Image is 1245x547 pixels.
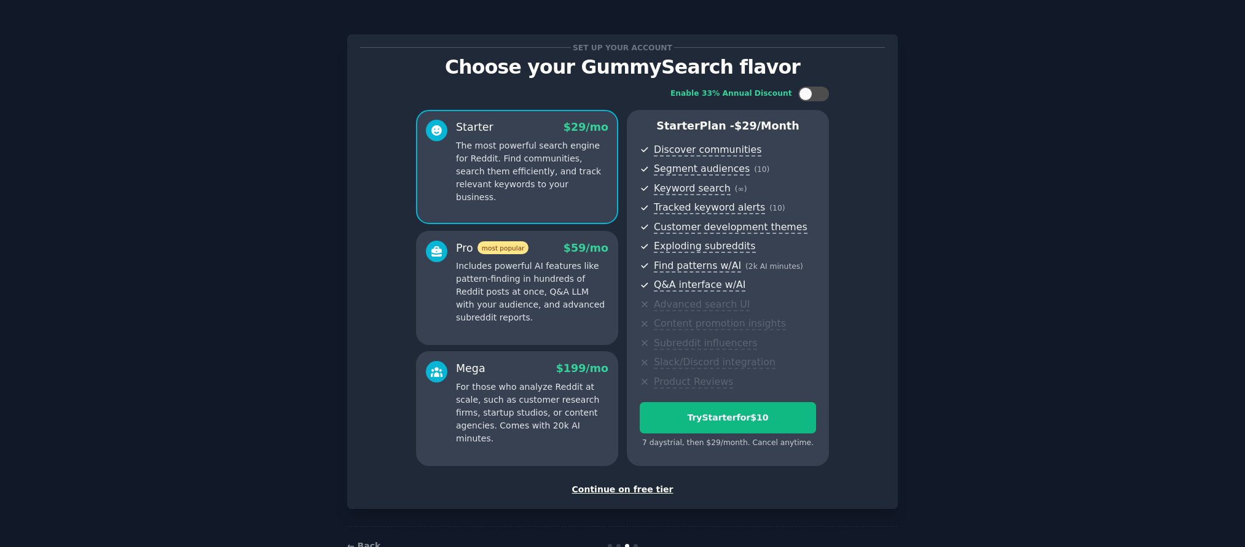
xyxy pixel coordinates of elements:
[456,260,608,324] p: Includes powerful AI features like pattern-finding in hundreds of Reddit posts at once, Q&A LLM w...
[640,438,816,449] div: 7 days trial, then $ 29 /month . Cancel anytime.
[640,402,816,433] button: TryStarterfor$10
[456,120,493,135] div: Starter
[640,411,815,424] div: Try Starter for $10
[654,163,750,176] span: Segment audiences
[670,88,792,99] div: Enable 33% Annual Discount
[360,483,885,496] div: Continue on free tier
[654,376,733,389] span: Product Reviews
[654,317,786,330] span: Content promotion insights
[735,185,747,193] span: ( ∞ )
[571,41,675,54] span: Set up your account
[754,165,769,174] span: ( 10 )
[654,182,731,195] span: Keyword search
[477,241,529,254] span: most popular
[640,118,816,134] p: Starter Plan -
[734,120,799,132] span: $ 29 /month
[769,204,785,212] span: ( 10 )
[654,337,757,350] span: Subreddit influencers
[654,298,750,311] span: Advanced search UI
[564,121,608,133] span: $ 29 /mo
[654,240,755,253] span: Exploding subreddits
[654,201,765,214] span: Tracked keyword alerts
[654,356,776,369] span: Slack/Discord integration
[556,362,608,374] span: $ 199 /mo
[654,144,761,157] span: Discover communities
[745,262,803,271] span: ( 2k AI minutes )
[654,260,741,273] span: Find patterns w/AI
[654,221,807,234] span: Customer development themes
[456,361,485,376] div: Mega
[456,241,528,256] div: Pro
[456,381,608,445] p: For those who analyze Reddit at scale, such as customer research firms, startup studios, or conte...
[564,242,608,254] span: $ 59 /mo
[654,279,745,292] span: Q&A interface w/AI
[360,56,885,78] p: Choose your GummySearch flavor
[456,139,608,204] p: The most powerful search engine for Reddit. Find communities, search them efficiently, and track ...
